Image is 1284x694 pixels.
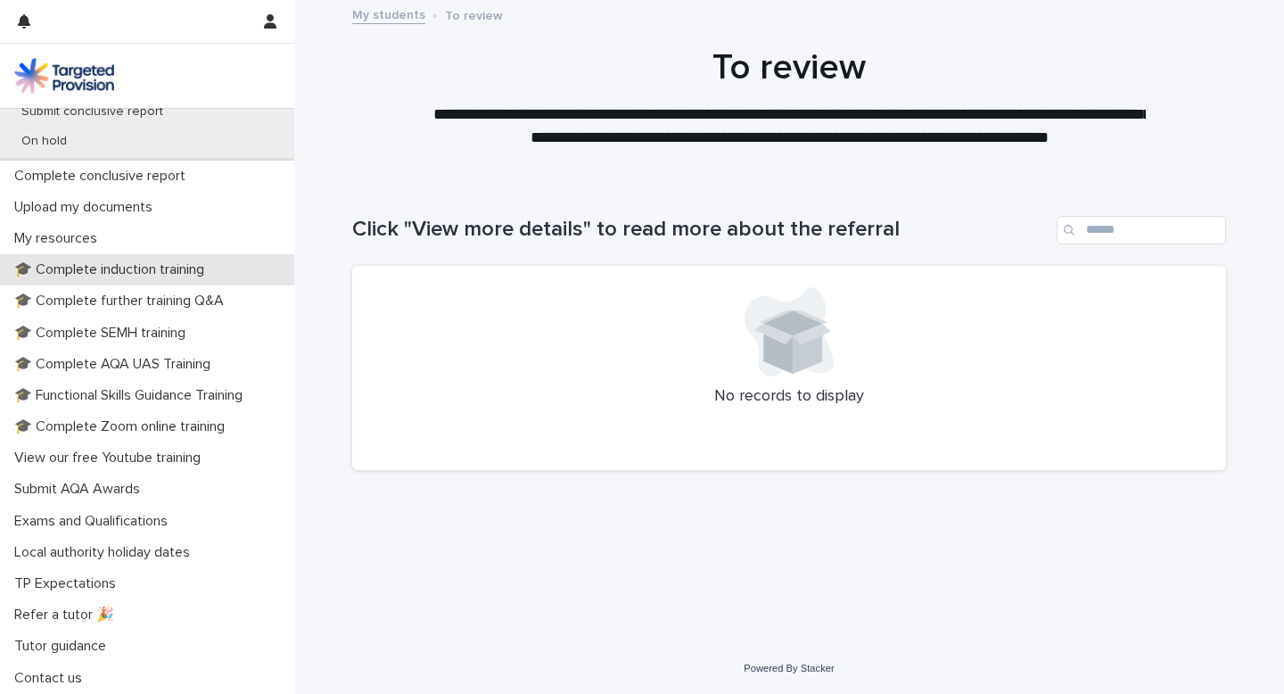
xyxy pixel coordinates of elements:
[7,387,257,404] p: 🎓 Functional Skills Guidance Training
[7,418,239,435] p: 🎓 Complete Zoom online training
[7,670,96,687] p: Contact us
[7,481,154,498] p: Submit AQA Awards
[7,230,111,247] p: My resources
[7,293,238,310] p: 🎓 Complete further training Q&A
[7,544,204,561] p: Local authority holiday dates
[445,4,503,24] p: To review
[7,325,200,342] p: 🎓 Complete SEMH training
[1057,216,1226,244] input: Search
[7,168,200,185] p: Complete conclusive report
[7,104,177,120] p: Submit conclusive report
[7,134,81,149] p: On hold
[352,217,1049,243] h1: Click "View more details" to read more about the referral
[7,638,120,655] p: Tutor guidance
[7,607,128,624] p: Refer a tutor 🎉
[7,356,225,373] p: 🎓 Complete AQA UAS Training
[7,450,215,467] p: View our free Youtube training
[374,387,1205,407] p: No records to display
[7,199,167,216] p: Upload my documents
[352,46,1226,89] h1: To review
[7,261,218,278] p: 🎓 Complete induction training
[7,575,130,592] p: TP Expectations
[7,513,182,530] p: Exams and Qualifications
[744,663,834,673] a: Powered By Stacker
[14,58,114,94] img: M5nRWzHhSzIhMunXDL62
[352,4,425,24] a: My students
